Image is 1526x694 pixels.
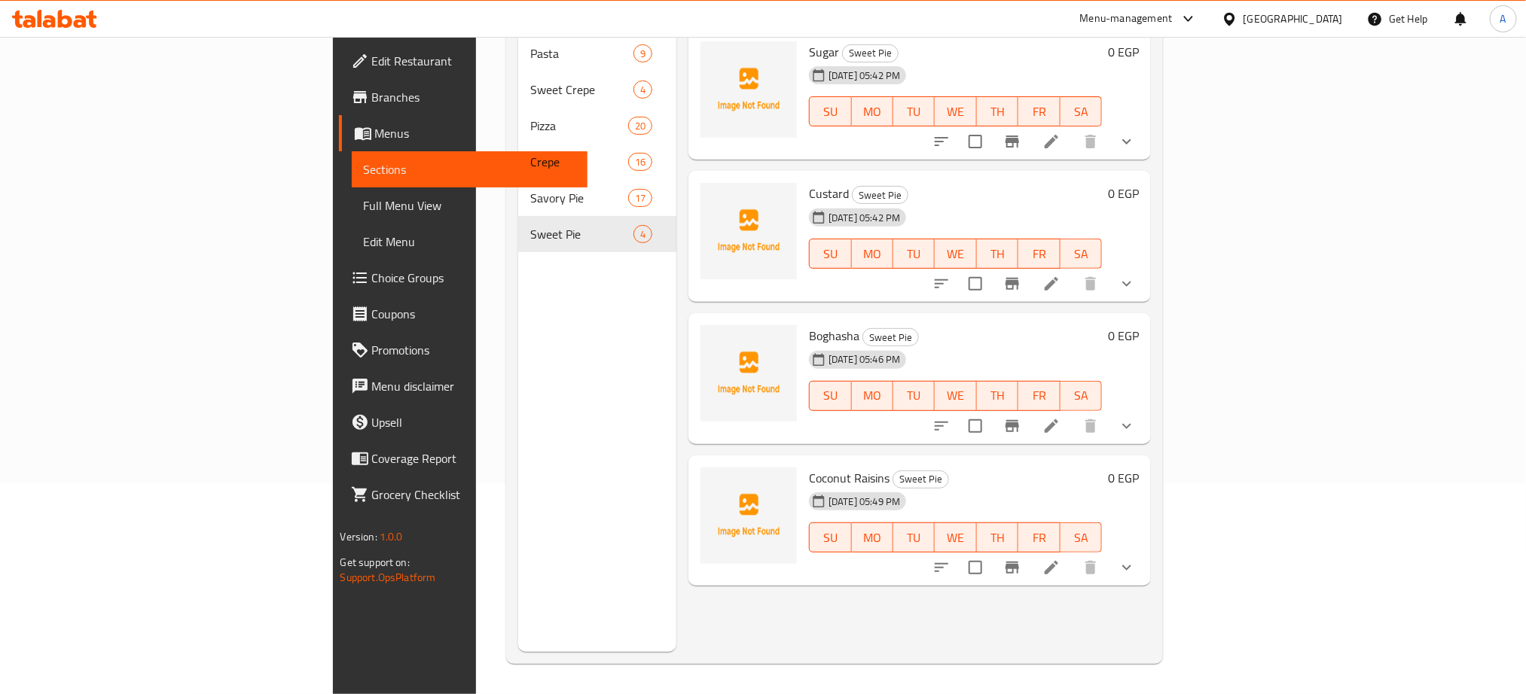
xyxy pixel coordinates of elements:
a: Sections [352,151,588,187]
a: Edit menu item [1042,559,1061,577]
span: Select to update [960,126,991,157]
button: SA [1061,96,1102,126]
button: SA [1061,239,1102,269]
button: FR [1018,96,1060,126]
div: Sweet Crepe4 [518,72,676,108]
span: Crepe [530,153,628,171]
div: Crepe16 [518,144,676,180]
span: [DATE] 05:42 PM [823,68,906,83]
button: TU [893,522,935,552]
button: show more [1109,123,1145,160]
span: Menu disclaimer [372,377,575,395]
a: Full Menu View [352,187,588,224]
div: Sweet Pie [862,328,919,346]
span: SA [1067,527,1096,549]
span: Branches [372,88,575,106]
span: TH [983,385,1012,406]
span: Upsell [372,413,575,431]
div: items [628,189,652,207]
button: delete [1073,266,1109,302]
svg: Show Choices [1118,417,1136,435]
span: Sweet Pie [863,329,918,346]
span: 4 [634,227,652,242]
button: delete [1073,549,1109,586]
span: Select to update [960,410,991,442]
span: Edit Menu [364,233,575,251]
button: MO [852,522,893,552]
span: TH [983,527,1012,549]
span: WE [941,385,970,406]
span: Sweet Pie [893,470,948,488]
button: SA [1061,522,1102,552]
button: sort-choices [923,408,960,444]
div: Pasta9 [518,35,676,72]
span: TU [899,243,929,265]
button: SA [1061,381,1102,411]
div: Sweet Pie [530,225,633,243]
span: [DATE] 05:49 PM [823,495,906,509]
button: WE [935,522,976,552]
a: Menu disclaimer [339,368,588,404]
a: Promotions [339,332,588,368]
span: SU [816,527,845,549]
span: 9 [634,47,652,61]
div: items [633,81,652,99]
div: Menu-management [1080,10,1173,28]
span: Choice Groups [372,269,575,287]
button: Branch-specific-item [994,408,1030,444]
span: SU [816,243,845,265]
span: SA [1067,101,1096,123]
a: Upsell [339,404,588,440]
span: Sugar [809,41,839,63]
button: SU [809,96,851,126]
img: Custard [700,183,797,279]
a: Coverage Report [339,440,588,476]
a: Edit Restaurant [339,43,588,79]
button: Branch-specific-item [994,549,1030,586]
button: Branch-specific-item [994,123,1030,160]
button: FR [1018,239,1060,269]
button: sort-choices [923,266,960,302]
a: Edit Menu [352,224,588,260]
a: Coupons [339,296,588,332]
button: delete [1073,123,1109,160]
span: WE [941,101,970,123]
span: [DATE] 05:46 PM [823,352,906,367]
button: TU [893,381,935,411]
button: MO [852,239,893,269]
button: MO [852,96,893,126]
span: 17 [629,191,652,205]
span: Sweet Pie [853,187,908,204]
span: Savory Pie [530,189,628,207]
div: Sweet Pie [893,470,949,489]
span: Sections [364,160,575,178]
a: Edit menu item [1042,275,1061,293]
span: TH [983,243,1012,265]
button: show more [1109,408,1145,444]
button: Branch-specific-item [994,266,1030,302]
button: sort-choices [923,549,960,586]
span: SU [816,101,845,123]
a: Support.OpsPlatform [340,568,436,587]
button: WE [935,96,976,126]
span: TH [983,101,1012,123]
div: Pizza [530,117,628,135]
a: Edit menu item [1042,417,1061,435]
div: Sweet Pie4 [518,216,676,252]
span: MO [858,101,887,123]
a: Grocery Checklist [339,476,588,513]
h6: 0 EGP [1108,183,1139,204]
span: 16 [629,155,652,169]
button: WE [935,239,976,269]
button: FR [1018,381,1060,411]
div: items [633,44,652,62]
div: Pizza20 [518,108,676,144]
span: 20 [629,119,652,133]
button: sort-choices [923,123,960,160]
button: show more [1109,549,1145,586]
h6: 0 EGP [1108,467,1139,489]
span: FR [1024,527,1054,549]
span: Edit Restaurant [372,52,575,70]
span: Coconut Raisins [809,467,890,489]
div: Sweet Pie [842,44,899,62]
